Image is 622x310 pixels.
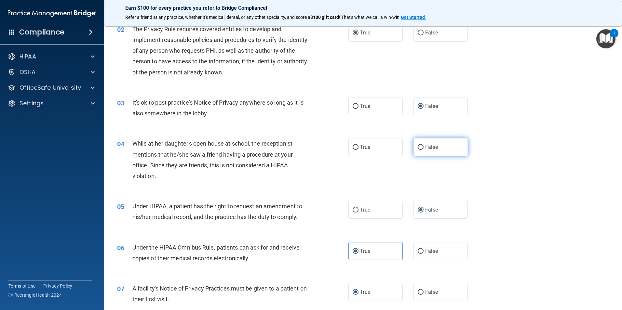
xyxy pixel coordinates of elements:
[353,290,358,295] input: True
[418,104,424,109] input: False
[360,248,370,254] span: True
[8,53,95,60] a: HIPAA
[425,103,438,109] span: False
[360,144,370,150] span: True
[132,285,307,303] span: A facility's Notice of Privacy Practices must be given to a patient on their first visit.
[418,31,424,35] input: False
[117,244,124,252] span: 06
[20,68,36,76] p: OSHA
[117,26,124,33] span: 02
[20,53,36,60] p: HIPAA
[425,289,438,295] span: False
[8,283,35,289] a: Terms of Use
[8,84,95,92] a: OfficeSafe University
[353,31,358,35] input: True
[418,208,424,213] input: False
[8,7,96,20] img: PMB logo
[353,145,358,150] input: True
[132,140,293,179] span: While at her daughter's open house at school, the receptionist mentions that he/she saw a friend ...
[360,103,370,109] span: True
[339,15,401,20] span: ! That's what we call a win-win.
[117,203,124,211] span: 05
[8,99,95,107] a: Settings
[613,33,615,42] div: 1
[425,248,438,254] span: False
[418,249,424,254] input: False
[401,15,425,20] strong: Get Started
[360,289,370,295] span: True
[596,29,615,48] button: Open Resource Center, 1 new notification
[360,30,370,36] span: True
[20,99,44,107] p: Settings
[117,140,124,148] span: 04
[117,285,124,293] span: 07
[125,15,310,20] span: Refer a friend at any practice, whether it's medical, dental, or any other speciality, and score a
[425,207,438,213] span: False
[125,5,601,11] p: Earn $100 for every practice you refer to Bridge Compliance!
[43,283,73,289] a: Privacy Policy
[132,99,304,117] span: It's ok to post practice’s Notice of Privacy anywhere so long as it is also somewhere in the lobby.
[418,145,424,150] input: False
[353,208,358,213] input: True
[425,30,438,36] span: False
[425,144,438,150] span: False
[353,104,358,109] input: True
[401,15,426,20] a: Get Started
[8,68,95,76] a: OSHA
[8,292,62,298] span: Ⓒ Rectangle Health 2024
[117,99,124,107] span: 03
[353,249,358,254] input: True
[19,28,64,37] h4: Compliance
[310,15,339,20] strong: $100 gift card
[132,244,300,262] span: Under the HIPAA Omnibus Rule, patients can ask for and receive copies of their medical records el...
[360,207,370,213] span: True
[132,26,308,76] span: The Privacy Rule requires covered entities to develop and implement reasonable policies and proce...
[20,84,81,92] p: OfficeSafe University
[418,290,424,295] input: False
[132,203,302,220] span: Under HIPAA, a patient has the right to request an amendment to his/her medical record, and the p...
